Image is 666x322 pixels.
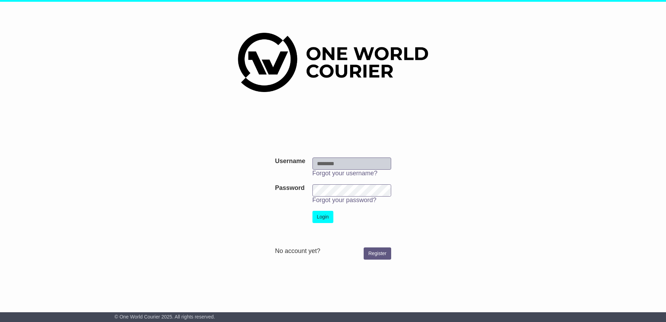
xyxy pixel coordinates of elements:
[238,33,428,92] img: One World
[364,247,391,260] a: Register
[115,314,215,320] span: © One World Courier 2025. All rights reserved.
[312,170,378,177] a: Forgot your username?
[275,247,391,255] div: No account yet?
[312,211,333,223] button: Login
[312,197,377,204] a: Forgot your password?
[275,158,305,165] label: Username
[275,184,304,192] label: Password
